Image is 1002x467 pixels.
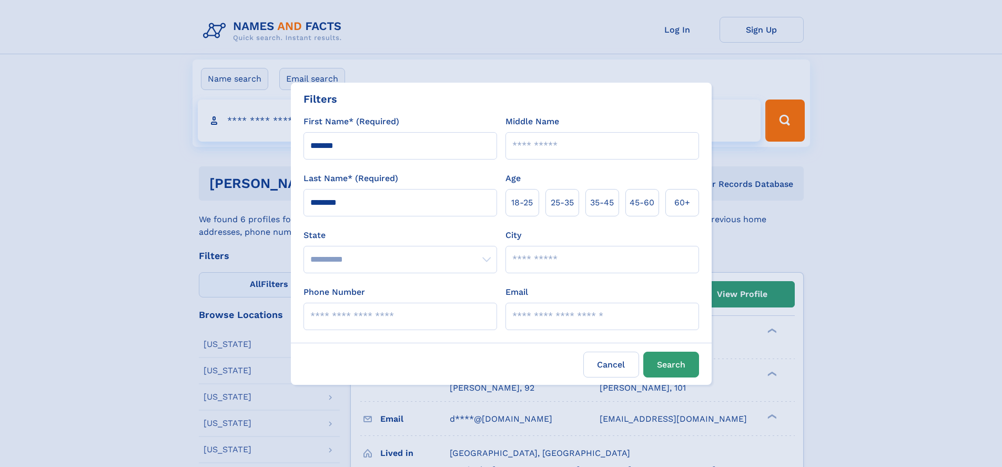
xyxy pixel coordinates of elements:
[551,196,574,209] span: 25‑35
[303,172,398,185] label: Last Name* (Required)
[505,115,559,128] label: Middle Name
[303,91,337,107] div: Filters
[583,352,639,377] label: Cancel
[303,115,399,128] label: First Name* (Required)
[590,196,614,209] span: 35‑45
[303,229,497,242] label: State
[505,172,521,185] label: Age
[511,196,533,209] span: 18‑25
[303,286,365,299] label: Phone Number
[674,196,690,209] span: 60+
[643,352,699,377] button: Search
[505,229,521,242] label: City
[505,286,528,299] label: Email
[630,196,654,209] span: 45‑60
